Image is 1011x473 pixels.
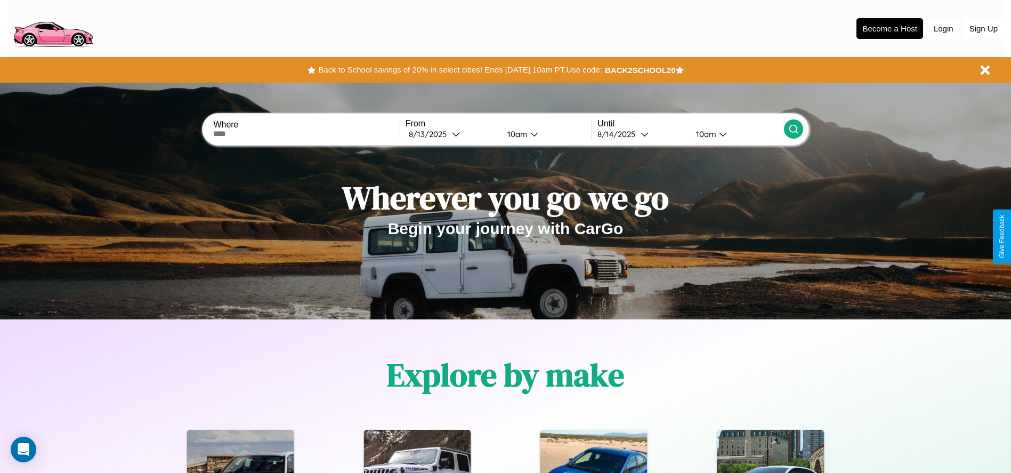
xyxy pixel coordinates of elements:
[406,129,499,140] button: 8/13/2025
[605,66,676,75] b: BACK2SCHOOL20
[387,353,624,397] h1: Explore by make
[597,119,783,129] label: Until
[499,129,592,140] button: 10am
[998,215,1006,258] div: Give Feedback
[688,129,784,140] button: 10am
[8,5,98,50] img: logo
[964,19,1003,38] button: Sign Up
[502,129,530,139] div: 10am
[928,19,959,38] button: Login
[409,129,452,139] div: 8 / 13 / 2025
[691,129,719,139] div: 10am
[597,129,641,139] div: 8 / 14 / 2025
[856,18,923,39] button: Become a Host
[316,62,604,77] button: Back to School savings of 20% in select cities! Ends [DATE] 10am PT.Use code:
[406,119,592,129] label: From
[213,120,399,130] label: Where
[11,437,36,462] div: Open Intercom Messenger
